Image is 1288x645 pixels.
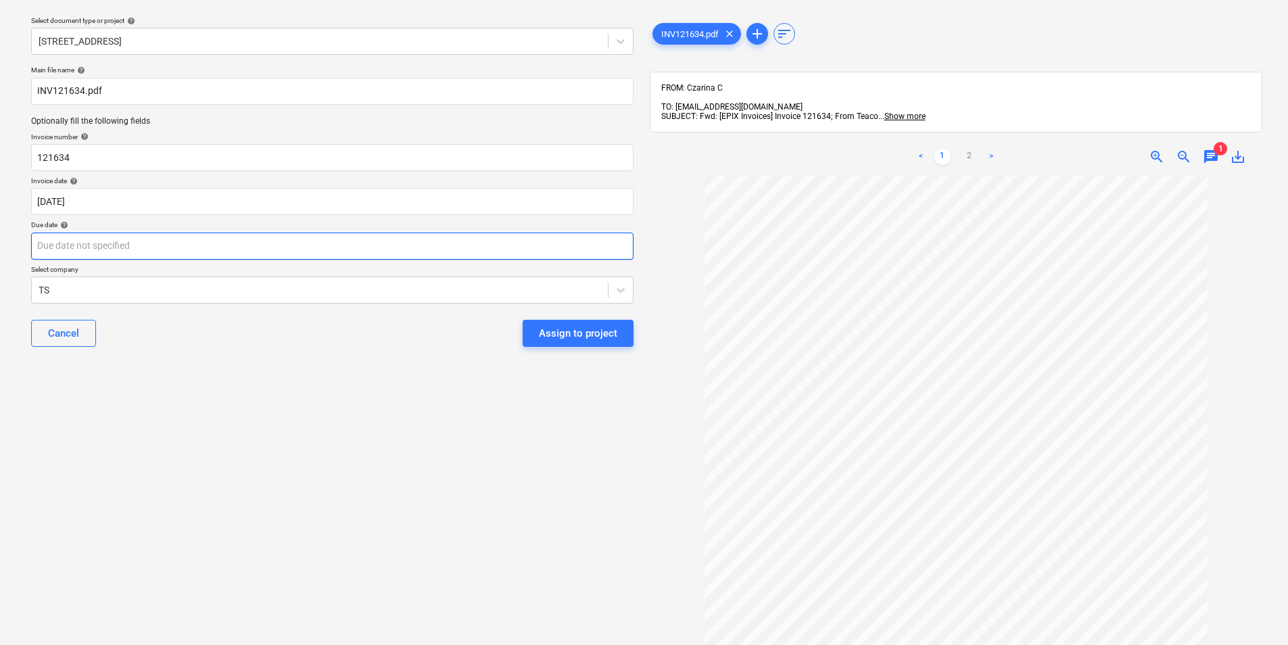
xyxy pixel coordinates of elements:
[652,23,741,45] div: INV121634.pdf
[523,320,634,347] button: Assign to project
[31,320,96,347] button: Cancel
[653,29,727,39] span: INV121634.pdf
[661,112,878,121] span: SUBJECT: Fwd: [EPIX Invoices] Invoice 121634; From Teaco
[884,112,926,121] span: Show more
[31,188,634,215] input: Invoice date not specified
[31,133,634,141] div: Invoice number
[983,149,999,165] a: Next page
[31,233,634,260] input: Due date not specified
[124,17,135,25] span: help
[78,133,89,141] span: help
[1203,149,1219,165] span: chat
[1220,580,1288,645] iframe: Chat Widget
[57,221,68,229] span: help
[31,16,634,25] div: Select document type or project
[31,144,634,171] input: Invoice number
[48,325,79,342] div: Cancel
[721,26,738,42] span: clear
[31,176,634,185] div: Invoice date
[31,220,634,229] div: Due date
[31,116,634,127] p: Optionally fill the following fields
[749,26,765,42] span: add
[913,149,929,165] a: Previous page
[1230,149,1246,165] span: save_alt
[1214,142,1227,156] span: 1
[934,149,951,165] a: Page 1 is your current page
[74,66,85,74] span: help
[67,177,78,185] span: help
[1149,149,1165,165] span: zoom_in
[31,66,634,74] div: Main file name
[31,265,634,277] p: Select company
[661,102,803,112] span: TO: [EMAIL_ADDRESS][DOMAIN_NAME]
[661,83,723,93] span: FROM: Czarina C
[31,78,634,105] input: Main file name
[961,149,978,165] a: Page 2
[878,112,926,121] span: ...
[1176,149,1192,165] span: zoom_out
[539,325,617,342] div: Assign to project
[776,26,792,42] span: sort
